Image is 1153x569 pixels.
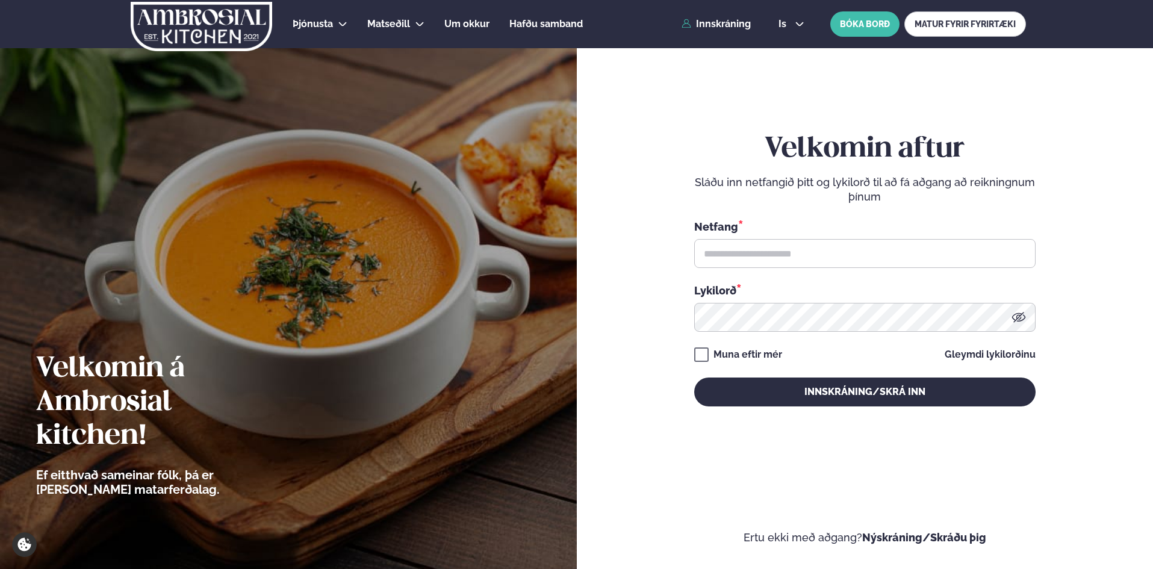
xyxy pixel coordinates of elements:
[293,17,333,31] a: Þjónusta
[769,19,814,29] button: is
[694,175,1036,204] p: Sláðu inn netfangið þitt og lykilorð til að fá aðgang að reikningnum þínum
[862,531,986,544] a: Nýskráning/Skráðu þig
[444,17,489,31] a: Um okkur
[779,19,790,29] span: is
[682,19,751,30] a: Innskráning
[694,219,1036,234] div: Netfang
[367,18,410,30] span: Matseðill
[694,282,1036,298] div: Lykilorð
[904,11,1026,37] a: MATUR FYRIR FYRIRTÆKI
[509,17,583,31] a: Hafðu samband
[509,18,583,30] span: Hafðu samband
[367,17,410,31] a: Matseðill
[613,530,1117,545] p: Ertu ekki með aðgang?
[694,132,1036,166] h2: Velkomin aftur
[830,11,900,37] button: BÓKA BORÐ
[36,352,286,453] h2: Velkomin á Ambrosial kitchen!
[12,532,37,557] a: Cookie settings
[36,468,286,497] p: Ef eitthvað sameinar fólk, þá er [PERSON_NAME] matarferðalag.
[129,2,273,51] img: logo
[444,18,489,30] span: Um okkur
[945,350,1036,359] a: Gleymdi lykilorðinu
[694,378,1036,406] button: Innskráning/Skrá inn
[293,18,333,30] span: Þjónusta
